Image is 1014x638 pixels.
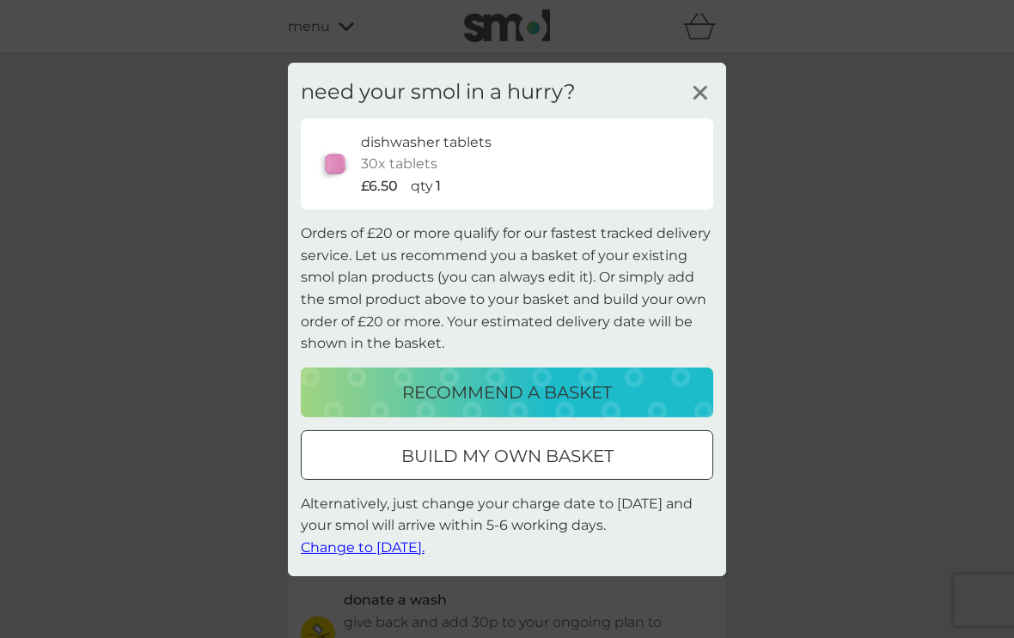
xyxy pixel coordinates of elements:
p: Alternatively, just change your charge date to [DATE] and your smol will arrive within 5-6 workin... [301,493,713,559]
h3: need your smol in a hurry? [301,79,576,104]
p: qty [411,175,433,197]
p: 30x tablets [361,153,437,175]
p: dishwasher tablets [361,131,492,153]
p: £6.50 [361,175,398,197]
button: build my own basket [301,430,713,480]
p: recommend a basket [402,379,612,406]
p: build my own basket [401,442,614,470]
p: 1 [436,175,441,197]
p: Orders of £20 or more qualify for our fastest tracked delivery service. Let us recommend you a ba... [301,222,713,355]
span: Change to [DATE]. [301,539,425,556]
button: recommend a basket [301,368,713,417]
button: Change to [DATE]. [301,537,425,559]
